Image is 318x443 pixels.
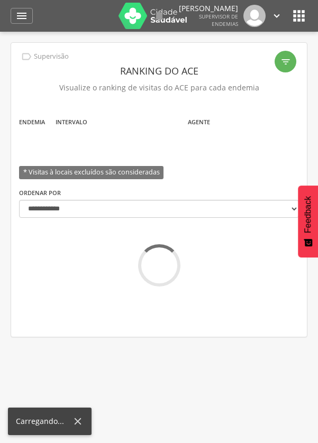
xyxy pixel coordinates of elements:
span: Supervisor de Endemias [199,13,238,27]
i:  [280,57,291,67]
i:  [290,7,307,24]
label: Intervalo [56,118,87,126]
p: Supervisão [34,52,69,61]
div: Filtro [275,51,296,72]
i:  [271,10,283,22]
i:  [21,51,32,62]
a:  [271,5,283,27]
label: Endemia [19,118,45,126]
label: Agente [188,118,210,126]
i:  [15,10,28,22]
a:  [153,5,166,27]
p: [PERSON_NAME] [179,5,238,12]
header: Ranking do ACE [19,61,299,80]
span: * Visitas à locais excluídos são consideradas [19,166,163,179]
span: Feedback [303,196,313,233]
i:  [153,10,166,22]
div: Carregando... [16,416,72,427]
button: Feedback - Mostrar pesquisa [298,186,318,257]
p: Visualize o ranking de visitas do ACE para cada endemia [19,80,299,95]
a:  [11,8,33,24]
label: Ordenar por [19,189,61,197]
